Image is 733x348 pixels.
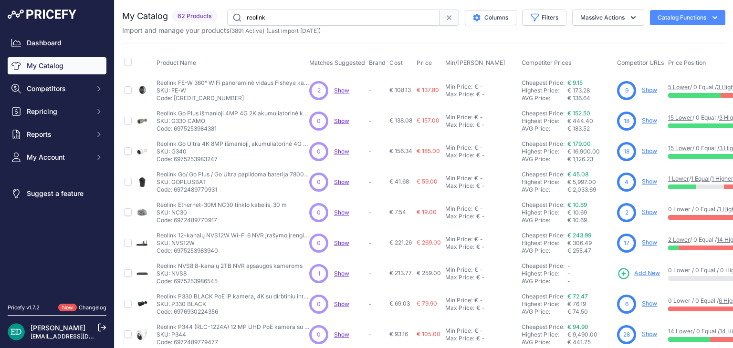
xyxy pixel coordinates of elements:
span: 9 [625,86,628,95]
p: - [369,209,386,216]
div: € [474,144,478,152]
span: - [567,262,570,269]
div: AVG Price: [522,186,567,194]
a: € 45.08 [567,171,588,178]
a: Show [334,178,349,185]
div: - [480,213,485,220]
div: - [478,266,483,274]
span: Product Name [157,59,196,66]
p: SKU: P330 BLACK [157,300,309,308]
p: SKU: G340 [157,148,309,155]
p: Code: 6975253983247 [157,155,309,163]
a: Show [334,331,349,338]
a: Cheapest Price: [522,110,565,117]
a: 14 Lower [668,328,693,335]
span: 0 [317,300,321,308]
span: € 108.13 [389,86,411,93]
span: Price [417,59,432,67]
a: Show [642,330,657,338]
div: € [476,182,480,190]
p: Reolink Go Plus išmanioji 4MP 4G 2K akumuliatorinė kamera, G330 CAMO [157,110,309,117]
div: Highest Price: [522,331,567,338]
a: 1 Equal [691,175,710,182]
span: Matches Suggested [309,59,365,66]
p: SKU: NVS8 [157,270,303,277]
a: Cheapest Price: [522,232,565,239]
a: Show [334,300,349,307]
a: Show [642,300,657,307]
div: € 183.52 [567,125,613,133]
a: 15 Lower [668,144,692,152]
div: Max Price: [445,304,474,312]
div: - [478,174,483,182]
a: € 72.47 [567,293,588,300]
a: Add New [617,267,660,280]
span: € 269.00 [417,239,441,246]
div: € [476,274,480,281]
div: Max Price: [445,121,474,129]
span: € 138.08 [389,117,412,124]
button: My Account [8,149,106,166]
div: € [474,113,478,121]
span: 0 [317,117,321,125]
p: SKU: NC30 [157,209,287,216]
a: Show [642,239,657,246]
p: SKU: NVS12W [157,239,309,247]
span: € 9,490.00 [567,331,597,338]
span: 17 [624,239,629,247]
span: € 157.00 [417,117,440,124]
span: 0 [317,147,321,156]
a: Show [334,148,349,155]
p: Reolink Go/ Go Plus / Go Ultra papildoma baterija 7800mAh [157,171,309,178]
p: Code: 6975253983940 [157,247,309,255]
div: € [474,235,478,243]
p: Reolink Ethernet-30M NC30 tinklo kabelis, 30 m [157,201,287,209]
span: € 444.40 [567,117,593,124]
div: Highest Price: [522,209,567,216]
a: 15 Lower [668,114,692,121]
span: € 156.34 [389,147,412,154]
span: 0 [317,178,321,186]
a: [EMAIL_ADDRESS][DOMAIN_NAME] [31,333,130,340]
span: € 16,900.00 [567,148,600,155]
div: Min Price: [445,83,472,91]
div: AVG Price: [522,247,567,255]
p: - [369,178,386,186]
div: € 2,033.69 [567,186,613,194]
span: Repricing [27,107,89,116]
span: 18 [624,117,629,125]
span: Show [334,117,349,124]
span: € 185.00 [417,147,440,154]
p: Reolink NVS8 8-kanalų 2TB NVR apsaugos kameroms [157,262,303,270]
div: € [474,83,478,91]
a: € 243.99 [567,232,591,239]
span: € 10.69 [567,209,587,216]
div: Max Price: [445,213,474,220]
span: 0 [317,330,321,339]
div: - [480,274,485,281]
div: Min Price: [445,327,472,335]
div: - [480,152,485,159]
div: Max Price: [445,91,474,98]
a: Show [334,270,349,277]
a: Cheapest Price: [522,201,565,208]
span: - [567,270,570,277]
div: - [480,335,485,342]
p: SKU: P344 [157,331,309,338]
div: Highest Price: [522,178,567,186]
span: Show [334,87,349,94]
p: Reolink 12-kanalų NVS12W Wi-Fi 6 NVR įrašymo įrenginys 24/7 [157,232,309,239]
div: € [474,327,478,335]
span: € 221.26 [389,239,412,246]
p: Reolink P330 BLACK PoE IP kamera, 4K su dirbtiniu intelektu, IR naktiniu matymu ir garso įrašymu [157,293,309,300]
div: AVG Price: [522,125,567,133]
h2: My Catalog [122,10,168,23]
div: Max Price: [445,274,474,281]
div: € [476,335,480,342]
button: Cost [389,59,405,67]
div: € [476,152,480,159]
button: Repricing [8,103,106,120]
